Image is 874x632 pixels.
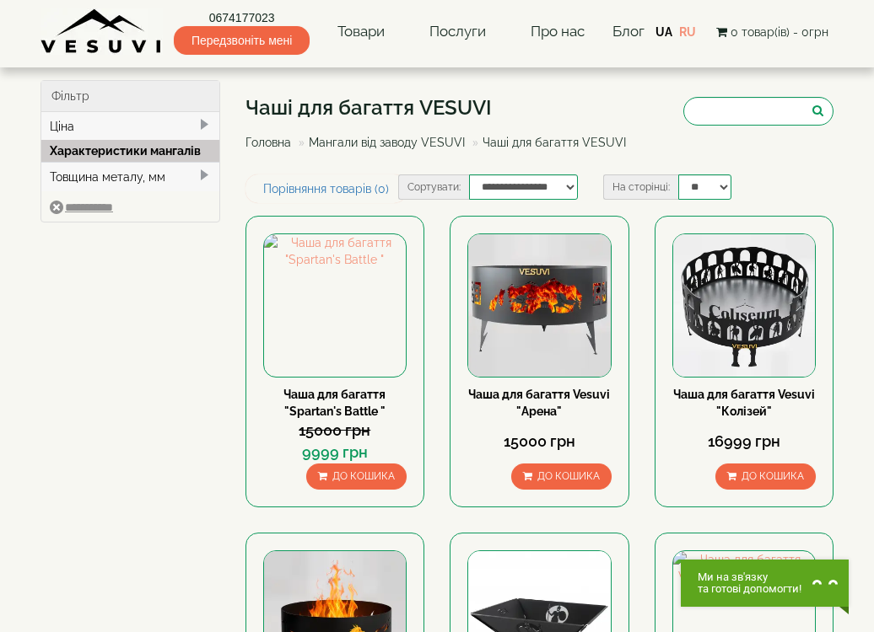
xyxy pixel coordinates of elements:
[41,112,219,141] div: Ціна
[41,162,219,191] div: Товщина металу, мм
[612,23,645,40] a: Блог
[603,174,678,200] label: На сторінці:
[40,8,163,55] img: Завод VESUVI
[245,97,639,119] h1: Чаші для багаття VESUVI
[332,470,395,482] span: До кошика
[398,174,469,200] label: Сортувати:
[698,583,801,595] span: та готові допомогти!
[264,234,407,377] img: Чаша для багаття "Spartan's Battle "
[537,470,600,482] span: До кошика
[514,13,602,51] a: Про нас
[698,571,801,583] span: Ми на зв'язку
[263,442,407,463] div: 9999 грн
[711,23,834,41] button: 0 товар(ів) - 0грн
[245,136,291,149] a: Головна
[655,25,672,39] a: UA
[679,25,696,39] a: RU
[673,388,815,418] a: Чаша для багаття Vesuvi "Колізей"
[245,174,407,203] a: Порівняння товарів (0)
[731,25,828,39] span: 0 товар(ів) - 0грн
[321,13,402,51] a: Товари
[174,9,310,26] a: 0674177023
[174,26,310,55] span: Передзвоніть мені
[467,431,612,453] div: 15000 грн
[742,470,804,482] span: До кошика
[41,81,219,112] div: Фільтр
[672,431,817,453] div: 16999 грн
[681,560,849,607] button: Chat button
[468,134,626,151] li: Чаші для багаття VESUVI
[283,388,386,418] a: Чаша для багаття "Spartan's Battle "
[715,463,816,490] button: До кошика
[306,463,407,490] button: До кошика
[468,234,611,377] img: Чаша для багаття Vesuvi "Арена"
[41,140,219,162] div: Характеристики мангалів
[468,388,610,418] a: Чаша для багаття Vesuvi "Арена"
[413,13,503,51] a: Послуги
[309,136,465,149] a: Мангали від заводу VESUVI
[263,420,407,442] div: 15000 грн
[511,463,612,490] button: До кошика
[673,234,816,377] img: Чаша для багаття Vesuvi "Колізей"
